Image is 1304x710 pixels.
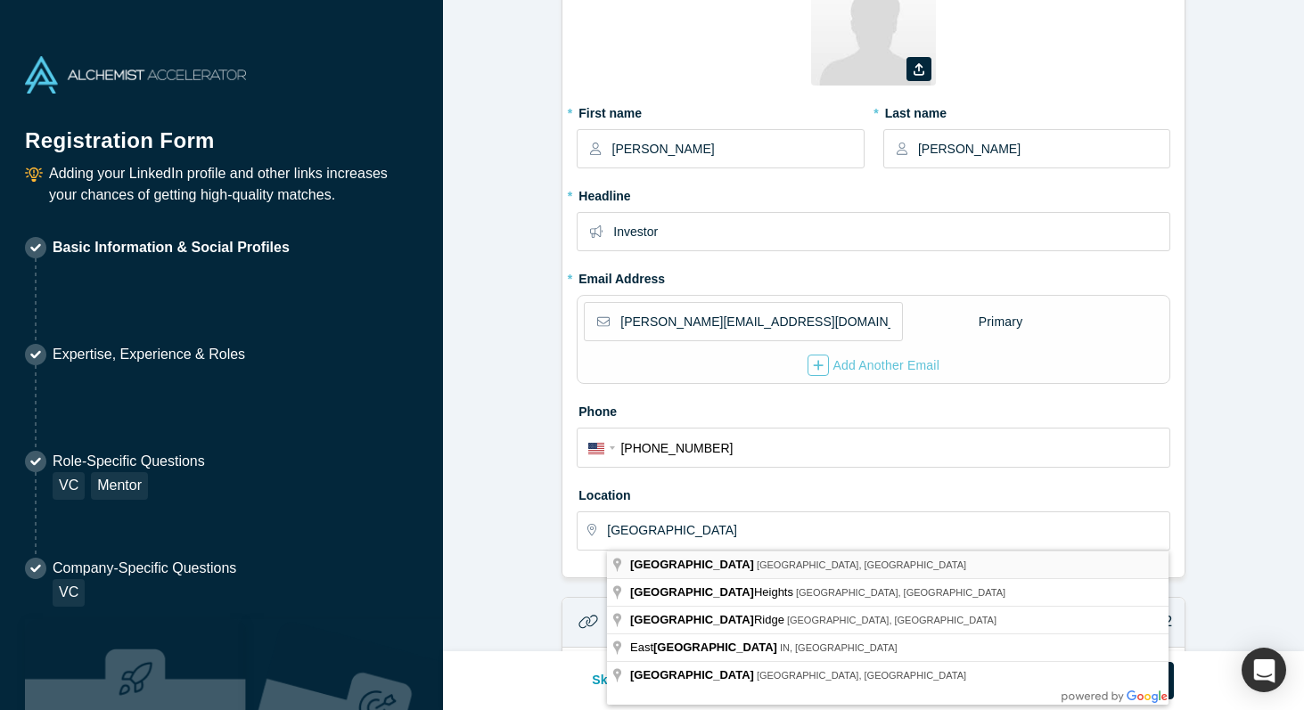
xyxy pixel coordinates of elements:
input: Partner, CEO [613,213,1169,250]
p: Expertise, Experience & Roles [53,344,245,365]
label: Last name [883,98,1170,123]
label: First name [577,98,864,123]
div: Primary [978,306,1024,338]
p: Company-Specific Questions [53,558,236,579]
label: Phone [577,396,1170,421]
button: Add Another Email [807,354,940,377]
div: Add Another Email [808,355,939,376]
span: [GEOGRAPHIC_DATA] [630,668,754,681]
span: East [630,641,780,654]
div: VC [53,579,85,607]
span: [GEOGRAPHIC_DATA], [GEOGRAPHIC_DATA] [796,587,1005,598]
p: Role-Specific Questions [53,451,205,472]
img: Alchemist Accelerator Logo [25,56,246,94]
span: [GEOGRAPHIC_DATA] [653,641,777,654]
span: IN, [GEOGRAPHIC_DATA] [780,642,898,653]
span: [GEOGRAPHIC_DATA], [GEOGRAPHIC_DATA] [787,615,996,625]
div: VC [53,472,85,500]
button: Skip for now [573,662,688,699]
label: Location [577,480,1170,505]
span: [GEOGRAPHIC_DATA] [630,558,754,571]
label: Headline [577,181,1170,206]
span: [GEOGRAPHIC_DATA] [630,585,754,599]
span: [GEOGRAPHIC_DATA], [GEOGRAPHIC_DATA] [757,559,966,570]
input: Enter a location [607,512,1169,550]
span: [GEOGRAPHIC_DATA], [GEOGRAPHIC_DATA] [757,670,966,681]
div: Mentor [91,472,148,500]
span: Ridge [630,613,787,626]
h1: Registration Form [25,106,418,157]
span: [GEOGRAPHIC_DATA] [630,613,754,626]
p: Adding your LinkedIn profile and other links increases your chances of getting high-quality matches. [49,163,418,206]
span: Heights [630,585,796,599]
label: Email Address [577,264,665,289]
p: Basic Information & Social Profiles [53,237,290,258]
